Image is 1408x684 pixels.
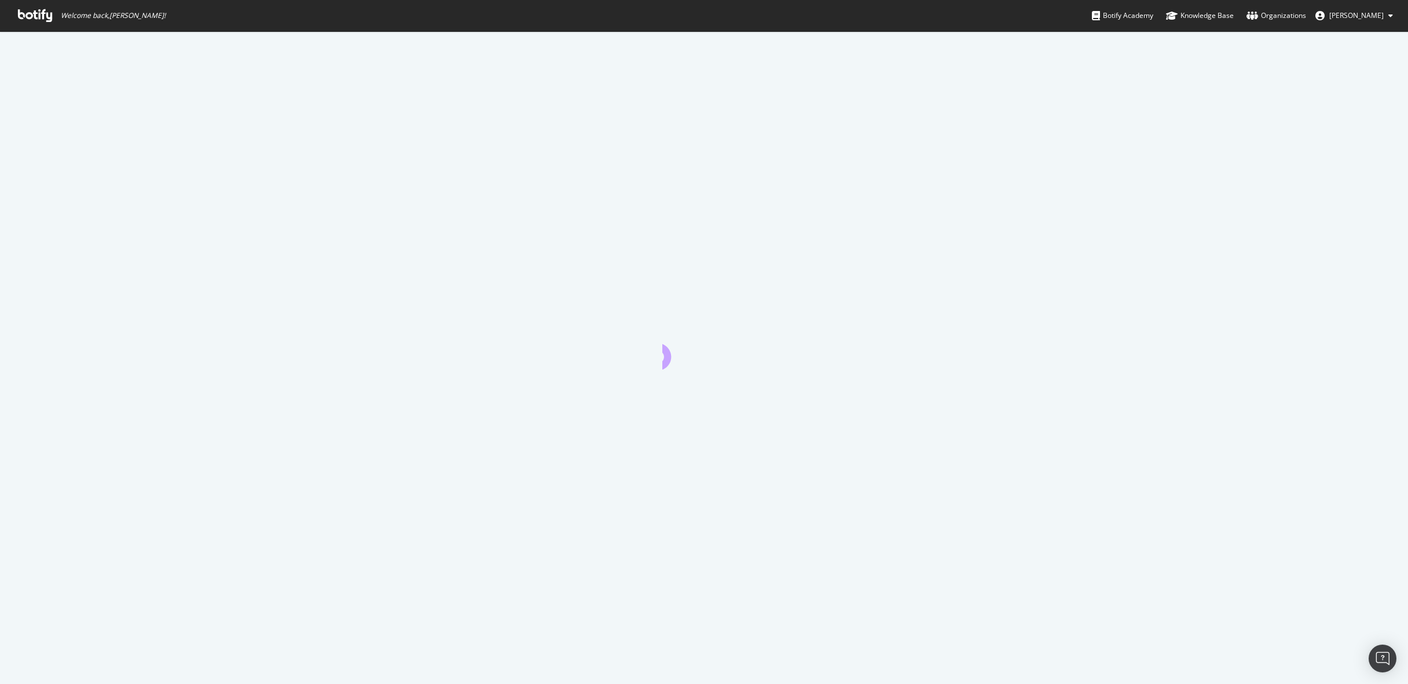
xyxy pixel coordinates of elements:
[61,11,166,20] span: Welcome back, [PERSON_NAME] !
[662,328,746,370] div: animation
[1166,10,1234,21] div: Knowledge Base
[1092,10,1153,21] div: Botify Academy
[1329,10,1384,20] span: Juan Batres
[1306,6,1402,25] button: [PERSON_NAME]
[1369,645,1396,672] div: Open Intercom Messenger
[1246,10,1306,21] div: Organizations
